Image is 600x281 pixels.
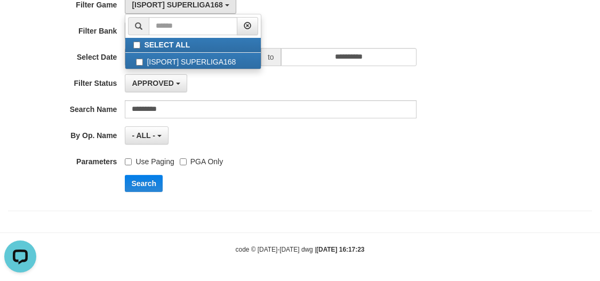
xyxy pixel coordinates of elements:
span: - ALL - [132,131,155,140]
label: [ISPORT] SUPERLIGA168 [125,53,261,69]
input: SELECT ALL [133,42,140,49]
button: Search [125,175,163,192]
button: Open LiveChat chat widget [4,4,36,36]
small: code © [DATE]-[DATE] dwg | [236,246,365,253]
button: APPROVED [125,74,187,92]
span: APPROVED [132,79,174,87]
span: [ISPORT] SUPERLIGA168 [132,1,222,9]
label: SELECT ALL [125,38,261,52]
input: Use Paging [125,158,132,165]
input: [ISPORT] SUPERLIGA168 [136,59,143,66]
button: - ALL - [125,126,168,144]
label: PGA Only [180,152,223,167]
label: Use Paging [125,152,174,167]
strong: [DATE] 16:17:23 [316,246,364,253]
span: to [261,48,281,66]
input: PGA Only [180,158,187,165]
